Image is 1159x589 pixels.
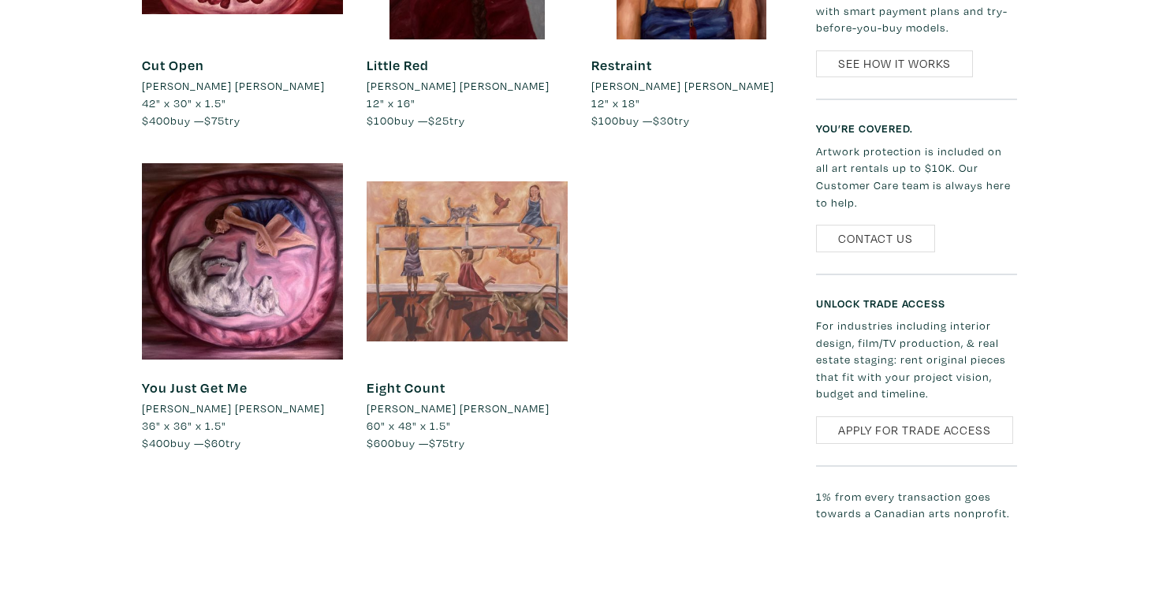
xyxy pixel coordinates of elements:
[367,400,550,417] li: [PERSON_NAME] [PERSON_NAME]
[142,435,241,450] span: buy — try
[142,113,240,128] span: buy — try
[816,296,1017,310] h6: Unlock Trade Access
[591,113,619,128] span: $100
[591,77,774,95] li: [PERSON_NAME] [PERSON_NAME]
[591,77,792,95] a: [PERSON_NAME] [PERSON_NAME]
[142,378,248,397] a: You Just Get Me
[142,77,325,95] li: [PERSON_NAME] [PERSON_NAME]
[816,488,1017,522] p: 1% from every transaction goes towards a Canadian arts nonprofit.
[367,400,568,417] a: [PERSON_NAME] [PERSON_NAME]
[816,416,1013,444] a: Apply for Trade Access
[429,435,449,450] span: $75
[591,113,690,128] span: buy — try
[367,378,445,397] a: Eight Count
[816,225,935,252] a: Contact Us
[367,435,395,450] span: $600
[204,113,225,128] span: $75
[367,113,465,128] span: buy — try
[367,77,568,95] a: [PERSON_NAME] [PERSON_NAME]
[142,113,170,128] span: $400
[142,56,204,74] a: Cut Open
[428,113,449,128] span: $25
[367,77,550,95] li: [PERSON_NAME] [PERSON_NAME]
[816,317,1017,402] p: For industries including interior design, film/TV production, & real estate staging: rent origina...
[653,113,674,128] span: $30
[142,400,343,417] a: [PERSON_NAME] [PERSON_NAME]
[816,143,1017,211] p: Artwork protection is included on all art rentals up to $10K. Our Customer Care team is always he...
[591,95,640,110] span: 12" x 18"
[816,50,973,78] a: See How It Works
[367,418,451,433] span: 60" x 48" x 1.5"
[367,95,416,110] span: 12" x 16"
[367,113,394,128] span: $100
[816,121,1017,135] h6: You’re covered.
[367,435,465,450] span: buy — try
[142,400,325,417] li: [PERSON_NAME] [PERSON_NAME]
[367,56,429,74] a: Little Red
[142,77,343,95] a: [PERSON_NAME] [PERSON_NAME]
[591,56,652,74] a: Restraint
[142,95,226,110] span: 42" x 30" x 1.5"
[204,435,225,450] span: $60
[142,418,226,433] span: 36" x 36" x 1.5"
[142,435,170,450] span: $400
